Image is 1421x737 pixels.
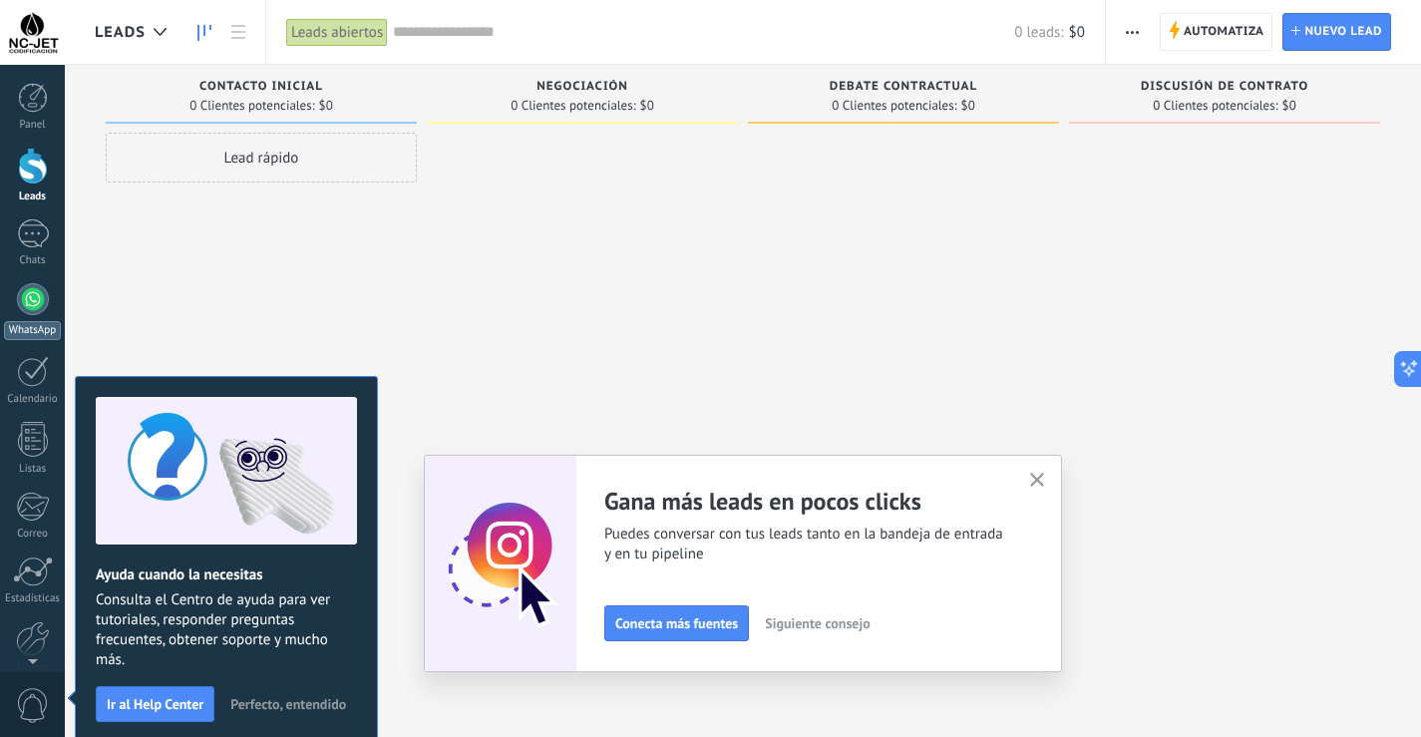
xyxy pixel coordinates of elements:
span: Nuevo lead [1304,14,1382,50]
div: Panel [4,119,62,132]
span: 0 Clientes potenciales: [1153,100,1277,112]
span: Discusión de contrato [1141,80,1308,94]
span: Conecta más fuentes [615,616,738,630]
h2: Gana más leads en pocos clicks [604,486,1005,517]
span: 0 Clientes potenciales: [511,100,635,112]
a: Lista [221,13,255,52]
div: Chats [4,254,62,267]
div: Leads [4,190,62,203]
button: Conecta más fuentes [604,605,749,641]
h2: Ayuda cuando la necesitas [96,565,357,584]
a: Automatiza [1160,13,1273,51]
span: 0 Clientes potenciales: [189,100,314,112]
button: Perfecto, entendido [221,689,355,719]
div: Estadísticas [4,592,62,605]
a: Leads [187,13,221,52]
span: $0 [319,100,333,112]
div: Debate contractual [758,80,1049,97]
button: Más [1118,13,1147,51]
span: Contacto inicial [199,80,323,94]
span: 0 leads: [1014,23,1063,42]
span: Ir al Help Center [107,697,203,711]
span: $0 [1282,100,1296,112]
div: Lead rápido [106,133,417,183]
span: $0 [1069,23,1085,42]
span: Leads [95,23,146,42]
span: Siguiente consejo [765,616,870,630]
span: Negociación [536,80,628,94]
div: Listas [4,463,62,476]
span: Debate contractual [830,80,977,94]
div: Discusión de contrato [1079,80,1370,97]
div: Leads abiertos [286,18,388,47]
div: WhatsApp [4,321,61,340]
a: Nuevo lead [1282,13,1391,51]
span: $0 [640,100,654,112]
span: Perfecto, entendido [230,697,346,711]
span: Puedes conversar con tus leads tanto en la bandeja de entrada y en tu pipeline [604,525,1005,564]
div: Correo [4,528,62,541]
span: Automatiza [1184,14,1264,50]
span: 0 Clientes potenciales: [832,100,956,112]
button: Ir al Help Center [96,686,214,722]
div: Negociación [437,80,728,97]
button: Siguiente consejo [756,608,879,638]
span: Consulta el Centro de ayuda para ver tutoriales, responder preguntas frecuentes, obtener soporte ... [96,590,357,670]
span: $0 [961,100,975,112]
div: Contacto inicial [116,80,407,97]
div: Calendario [4,393,62,406]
